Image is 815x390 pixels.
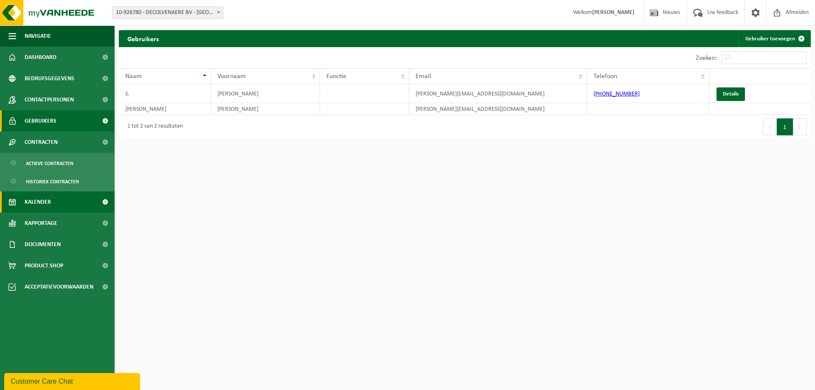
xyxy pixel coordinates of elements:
span: Voornaam [217,73,246,80]
span: Navigatie [25,25,51,47]
td: [PERSON_NAME] [119,103,211,115]
span: Contactpersonen [25,89,74,110]
span: Telefoon [593,73,617,80]
td: [PERSON_NAME] [211,84,320,103]
span: Actieve contracten [26,155,73,171]
div: 1 tot 2 van 2 resultaten [123,119,183,135]
span: Contracten [25,132,58,153]
td: [PERSON_NAME][EMAIL_ADDRESS][DOMAIN_NAME] [409,103,587,115]
span: Kalender [25,191,51,213]
strong: [PERSON_NAME] [592,9,635,16]
button: Previous [763,118,777,135]
a: Actieve contracten [2,155,112,171]
td: [PERSON_NAME][EMAIL_ADDRESS][DOMAIN_NAME] [409,84,587,103]
span: 10-926780 - DECOLVENAERE BV - GENT [112,7,223,19]
iframe: chat widget [4,371,142,390]
a: Gebruiker toevoegen [739,30,810,47]
span: Functie [326,73,346,80]
span: Bedrijfsgegevens [25,68,74,89]
span: Gebruikers [25,110,56,132]
span: Dashboard [25,47,56,68]
span: Rapportage [25,213,57,234]
span: 10-926780 - DECOLVENAERE BV - GENT [112,6,223,19]
span: Acceptatievoorwaarden [25,276,93,297]
td: [PERSON_NAME] [211,103,320,115]
span: Product Shop [25,255,63,276]
label: Zoeken: [696,55,717,62]
a: Details [717,87,745,101]
h2: Gebruikers [119,30,167,47]
span: Email [416,73,431,80]
span: Documenten [25,234,61,255]
a: Historiek contracten [2,173,112,189]
span: Historiek contracten [26,174,79,190]
td: S. [119,84,211,103]
button: 1 [777,118,793,135]
button: Next [793,118,807,135]
span: Naam [125,73,142,80]
a: [PHONE_NUMBER] [593,91,640,97]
